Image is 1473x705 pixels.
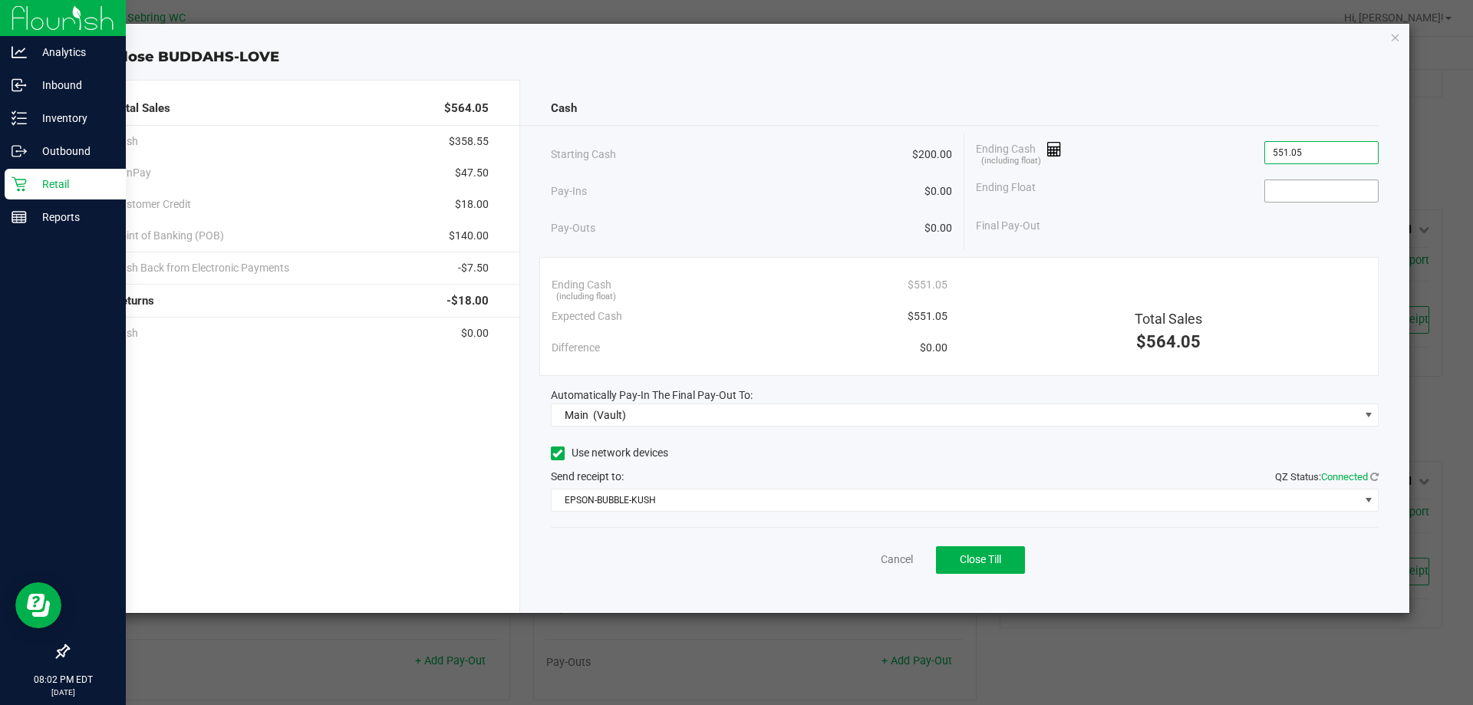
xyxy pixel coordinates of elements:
[976,218,1040,234] span: Final Pay-Out
[114,100,170,117] span: Total Sales
[114,165,151,181] span: CanPay
[936,546,1025,574] button: Close Till
[551,470,624,483] span: Send receipt to:
[27,43,119,61] p: Analytics
[444,100,489,117] span: $564.05
[75,47,1410,68] div: Close BUDDAHS-LOVE
[12,209,27,225] inline-svg: Reports
[114,196,191,212] span: Customer Credit
[12,143,27,159] inline-svg: Outbound
[27,109,119,127] p: Inventory
[551,220,595,236] span: Pay-Outs
[458,260,489,276] span: -$7.50
[27,142,119,160] p: Outbound
[12,77,27,93] inline-svg: Inbound
[551,183,587,199] span: Pay-Ins
[27,208,119,226] p: Reports
[908,308,947,324] span: $551.05
[12,110,27,126] inline-svg: Inventory
[552,308,622,324] span: Expected Cash
[912,147,952,163] span: $200.00
[449,228,489,244] span: $140.00
[908,277,947,293] span: $551.05
[960,553,1001,565] span: Close Till
[924,220,952,236] span: $0.00
[1135,311,1202,327] span: Total Sales
[552,277,611,293] span: Ending Cash
[976,180,1036,203] span: Ending Float
[27,76,119,94] p: Inbound
[593,409,626,421] span: (Vault)
[551,100,577,117] span: Cash
[449,133,489,150] span: $358.55
[924,183,952,199] span: $0.00
[551,389,753,401] span: Automatically Pay-In The Final Pay-Out To:
[976,141,1062,164] span: Ending Cash
[552,340,600,356] span: Difference
[1321,471,1368,483] span: Connected
[27,175,119,193] p: Retail
[447,292,489,310] span: -$18.00
[556,291,616,304] span: (including float)
[461,325,489,341] span: $0.00
[552,489,1359,511] span: EPSON-BUBBLE-KUSH
[455,165,489,181] span: $47.50
[15,582,61,628] iframe: Resource center
[881,552,913,568] a: Cancel
[12,44,27,60] inline-svg: Analytics
[455,196,489,212] span: $18.00
[1136,332,1201,351] span: $564.05
[565,409,588,421] span: Main
[7,687,119,698] p: [DATE]
[551,147,616,163] span: Starting Cash
[7,673,119,687] p: 08:02 PM EDT
[114,228,224,244] span: Point of Banking (POB)
[551,445,668,461] label: Use network devices
[920,340,947,356] span: $0.00
[1275,471,1379,483] span: QZ Status:
[114,260,289,276] span: Cash Back from Electronic Payments
[981,155,1041,168] span: (including float)
[114,285,489,318] div: Returns
[12,176,27,192] inline-svg: Retail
